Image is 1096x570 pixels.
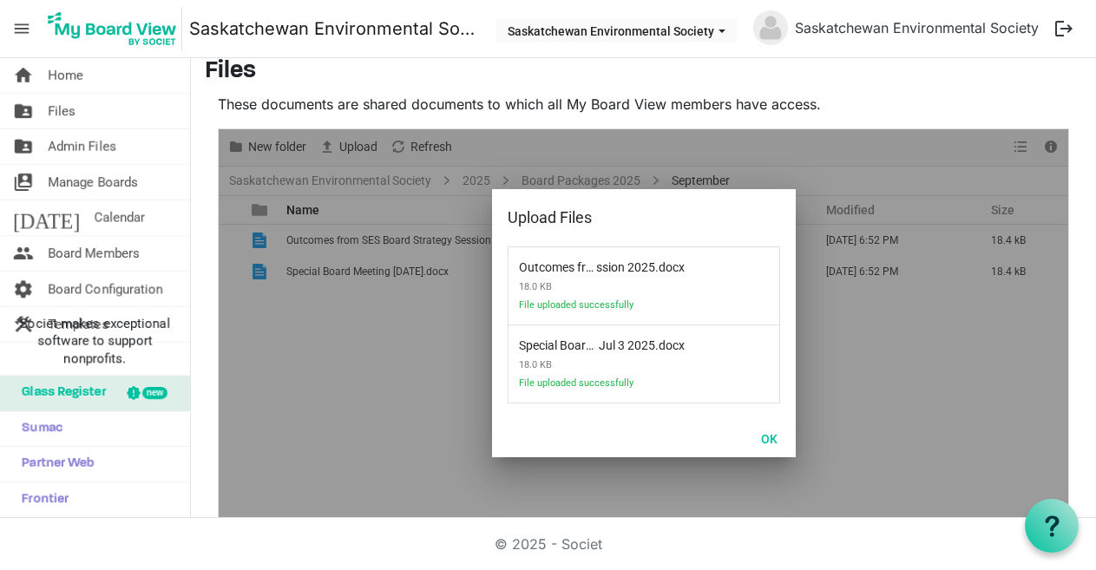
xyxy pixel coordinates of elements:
[94,200,145,235] span: Calendar
[13,200,80,235] span: [DATE]
[189,11,479,46] a: Saskatchewan Environmental Society
[8,315,182,367] span: Societ makes exceptional software to support nonprofits.
[48,272,163,306] span: Board Configuration
[13,58,34,93] span: home
[508,205,725,231] div: Upload Files
[496,18,737,43] button: Saskatchewan Environmental Society dropdownbutton
[13,272,34,306] span: settings
[5,12,38,45] span: menu
[519,377,701,399] span: File uploaded successfully
[1046,10,1082,47] button: logout
[13,129,34,164] span: folder_shared
[13,94,34,128] span: folder_shared
[43,7,189,50] a: My Board View Logo
[48,94,75,128] span: Files
[48,129,116,164] span: Admin Files
[13,411,62,446] span: Sumac
[48,58,83,93] span: Home
[43,7,182,50] img: My Board View Logo
[13,376,106,410] span: Glass Register
[142,387,167,399] div: new
[519,352,701,377] span: 18.0 KB
[205,57,1082,87] h3: Files
[218,94,1069,115] p: These documents are shared documents to which all My Board View members have access.
[13,447,95,482] span: Partner Web
[519,274,701,299] span: 18.0 KB
[753,10,788,45] img: no-profile-picture.svg
[495,535,602,553] a: © 2025 - Societ
[519,299,701,321] span: File uploaded successfully
[788,10,1046,45] a: Saskatchewan Environmental Society
[13,236,34,271] span: people
[13,165,34,200] span: switch_account
[13,482,69,517] span: Frontier
[519,250,656,274] span: Outcomes from SES Board Strategy Session 2025.docx
[750,426,789,450] button: OK
[48,236,140,271] span: Board Members
[48,165,138,200] span: Manage Boards
[519,328,656,352] span: Special Board Meeting Jul 3 2025.docx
